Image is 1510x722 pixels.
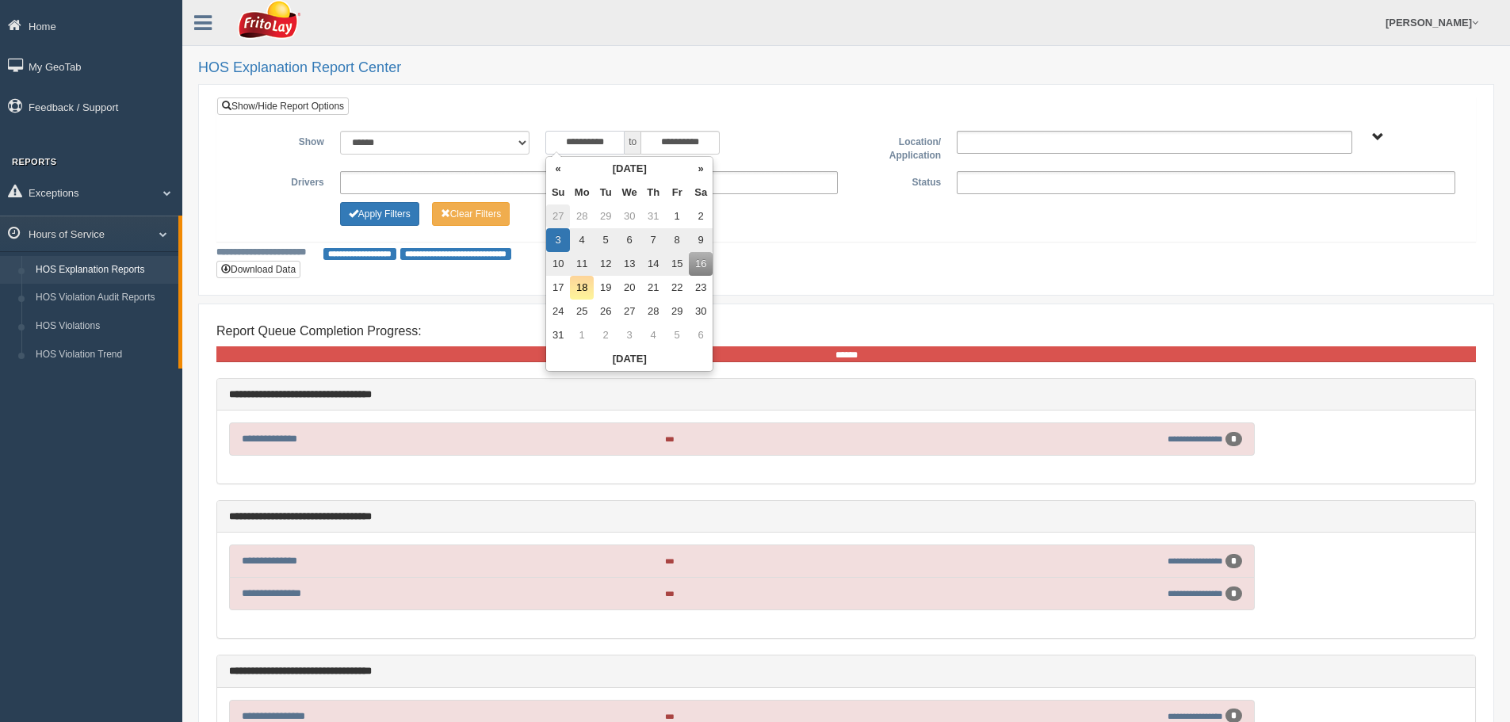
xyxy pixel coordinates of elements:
[641,228,665,252] td: 7
[229,131,332,150] label: Show
[641,323,665,347] td: 4
[546,204,570,228] td: 27
[570,228,594,252] td: 4
[689,204,713,228] td: 2
[570,276,594,300] td: 18
[641,276,665,300] td: 21
[29,256,178,285] a: HOS Explanation Reports
[617,276,641,300] td: 20
[641,204,665,228] td: 31
[546,276,570,300] td: 17
[617,323,641,347] td: 3
[29,341,178,369] a: HOS Violation Trend
[546,300,570,323] td: 24
[217,97,349,115] a: Show/Hide Report Options
[665,228,689,252] td: 8
[594,228,617,252] td: 5
[340,202,419,226] button: Change Filter Options
[665,323,689,347] td: 5
[570,157,689,181] th: [DATE]
[594,323,617,347] td: 2
[546,252,570,276] td: 10
[665,300,689,323] td: 29
[570,204,594,228] td: 28
[29,284,178,312] a: HOS Violation Audit Reports
[617,181,641,204] th: We
[665,181,689,204] th: Fr
[594,181,617,204] th: Tu
[665,276,689,300] td: 22
[546,228,570,252] td: 3
[617,300,641,323] td: 27
[594,252,617,276] td: 12
[689,300,713,323] td: 30
[216,261,300,278] button: Download Data
[570,300,594,323] td: 25
[846,131,949,163] label: Location/ Application
[29,312,178,341] a: HOS Violations
[641,181,665,204] th: Th
[617,252,641,276] td: 13
[665,204,689,228] td: 1
[229,171,332,190] label: Drivers
[216,324,1476,338] h4: Report Queue Completion Progress:
[689,276,713,300] td: 23
[641,252,665,276] td: 14
[546,347,713,371] th: [DATE]
[689,157,713,181] th: »
[689,252,713,276] td: 16
[546,181,570,204] th: Su
[617,204,641,228] td: 30
[546,157,570,181] th: «
[594,300,617,323] td: 26
[570,323,594,347] td: 1
[198,60,1494,76] h2: HOS Explanation Report Center
[570,181,594,204] th: Mo
[570,252,594,276] td: 11
[432,202,510,226] button: Change Filter Options
[846,171,949,190] label: Status
[594,276,617,300] td: 19
[689,323,713,347] td: 6
[689,228,713,252] td: 9
[594,204,617,228] td: 29
[641,300,665,323] td: 28
[665,252,689,276] td: 15
[546,323,570,347] td: 31
[689,181,713,204] th: Sa
[617,228,641,252] td: 6
[625,131,640,155] span: to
